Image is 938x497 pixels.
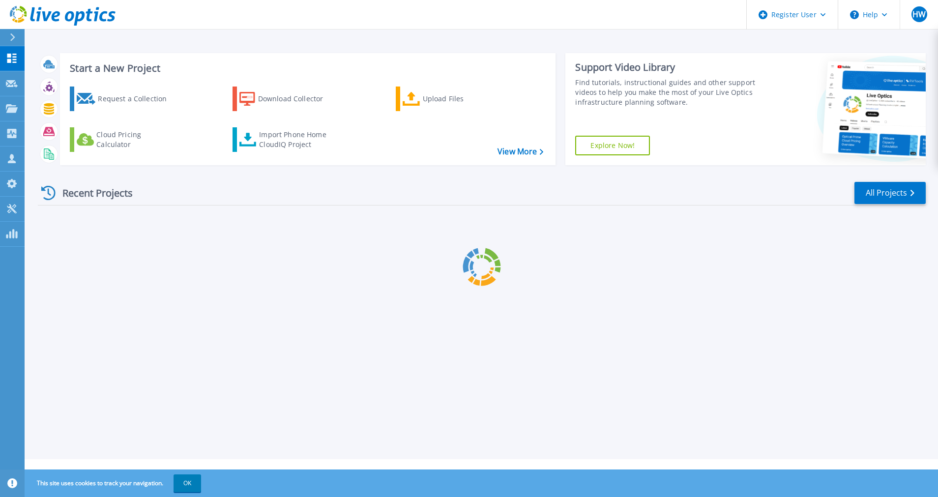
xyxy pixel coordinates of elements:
a: Upload Files [396,87,505,111]
div: Import Phone Home CloudIQ Project [259,130,336,149]
a: View More [498,147,543,156]
div: Upload Files [423,89,501,109]
div: Cloud Pricing Calculator [96,130,175,149]
a: Cloud Pricing Calculator [70,127,179,152]
a: Explore Now! [575,136,650,155]
span: HW [912,10,926,18]
div: Find tutorials, instructional guides and other support videos to help you make the most of your L... [575,78,759,107]
div: Download Collector [258,89,337,109]
button: OK [174,474,201,492]
a: Request a Collection [70,87,179,111]
div: Support Video Library [575,61,759,74]
span: This site uses cookies to track your navigation. [27,474,201,492]
a: Download Collector [233,87,342,111]
div: Recent Projects [38,181,146,205]
h3: Start a New Project [70,63,543,74]
div: Request a Collection [98,89,176,109]
a: All Projects [854,182,926,204]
